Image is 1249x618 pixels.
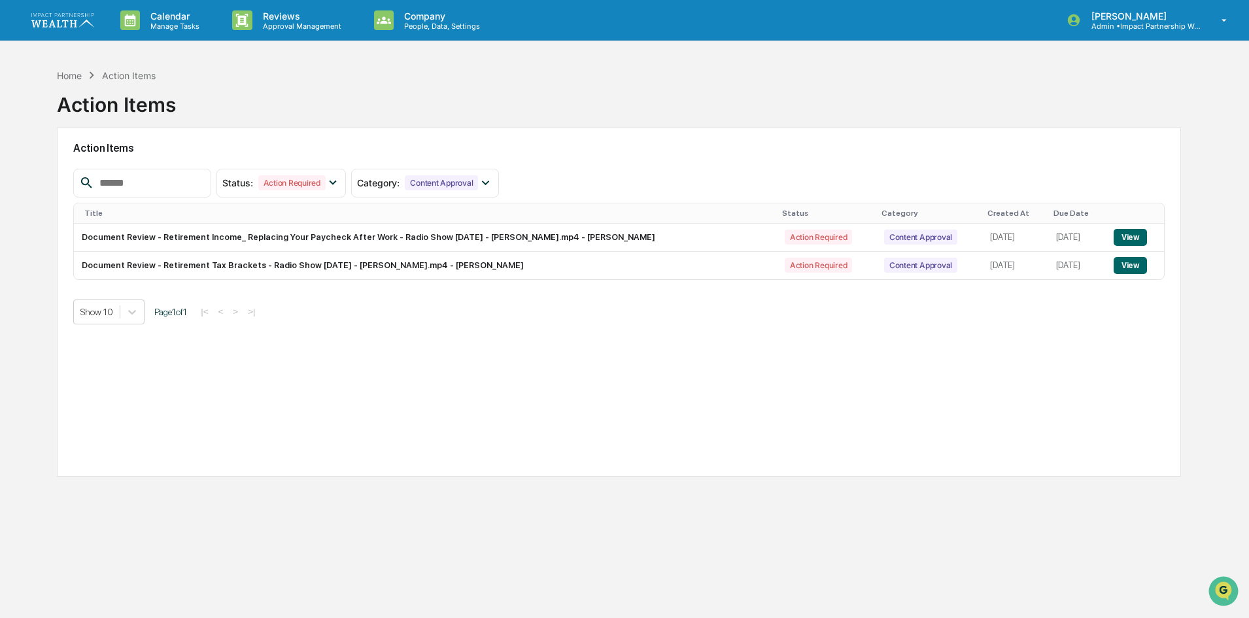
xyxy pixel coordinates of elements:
[26,190,82,203] span: Data Lookup
[102,70,156,81] div: Action Items
[13,100,37,124] img: 1746055101610-c473b297-6a78-478c-a979-82029cc54cd1
[140,22,206,31] p: Manage Tasks
[57,82,176,116] div: Action Items
[108,165,162,178] span: Attestations
[258,175,326,190] div: Action Required
[57,70,82,81] div: Home
[13,191,24,201] div: 🔎
[13,166,24,177] div: 🖐️
[154,307,187,317] span: Page 1 of 1
[84,209,772,218] div: Title
[357,177,400,188] span: Category :
[26,165,84,178] span: Preclearance
[74,224,777,252] td: Document Review - Retirement Income_ Replacing Your Paycheck After Work - Radio Show [DATE] - [PE...
[130,222,158,232] span: Pylon
[785,230,852,245] div: Action Required
[1053,209,1101,218] div: Due Date
[1114,257,1147,274] button: View
[394,10,487,22] p: Company
[785,258,852,273] div: Action Required
[1114,229,1147,246] button: View
[140,10,206,22] p: Calendar
[8,184,88,208] a: 🔎Data Lookup
[31,13,94,27] img: logo
[881,209,977,218] div: Category
[1048,224,1106,252] td: [DATE]
[44,100,214,113] div: Start new chat
[782,209,871,218] div: Status
[1081,10,1203,22] p: [PERSON_NAME]
[95,166,105,177] div: 🗄️
[394,22,487,31] p: People, Data, Settings
[229,306,242,317] button: >
[405,175,478,190] div: Content Approval
[1114,232,1147,242] a: View
[214,306,228,317] button: <
[884,258,957,273] div: Content Approval
[44,113,165,124] div: We're available if you need us!
[1207,575,1242,610] iframe: Open customer support
[8,160,90,183] a: 🖐️Preclearance
[197,306,212,317] button: |<
[982,252,1048,279] td: [DATE]
[92,221,158,232] a: Powered byPylon
[1114,260,1147,270] a: View
[222,177,253,188] span: Status :
[244,306,259,317] button: >|
[884,230,957,245] div: Content Approval
[13,27,238,48] p: How can we help?
[73,142,1165,154] h2: Action Items
[74,252,777,279] td: Document Review - Retirement Tax Brackets - Radio Show [DATE] - [PERSON_NAME].mp4 - [PERSON_NAME]
[987,209,1042,218] div: Created At
[222,104,238,120] button: Start new chat
[1081,22,1203,31] p: Admin • Impact Partnership Wealth
[982,224,1048,252] td: [DATE]
[252,22,348,31] p: Approval Management
[252,10,348,22] p: Reviews
[90,160,167,183] a: 🗄️Attestations
[1048,252,1106,279] td: [DATE]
